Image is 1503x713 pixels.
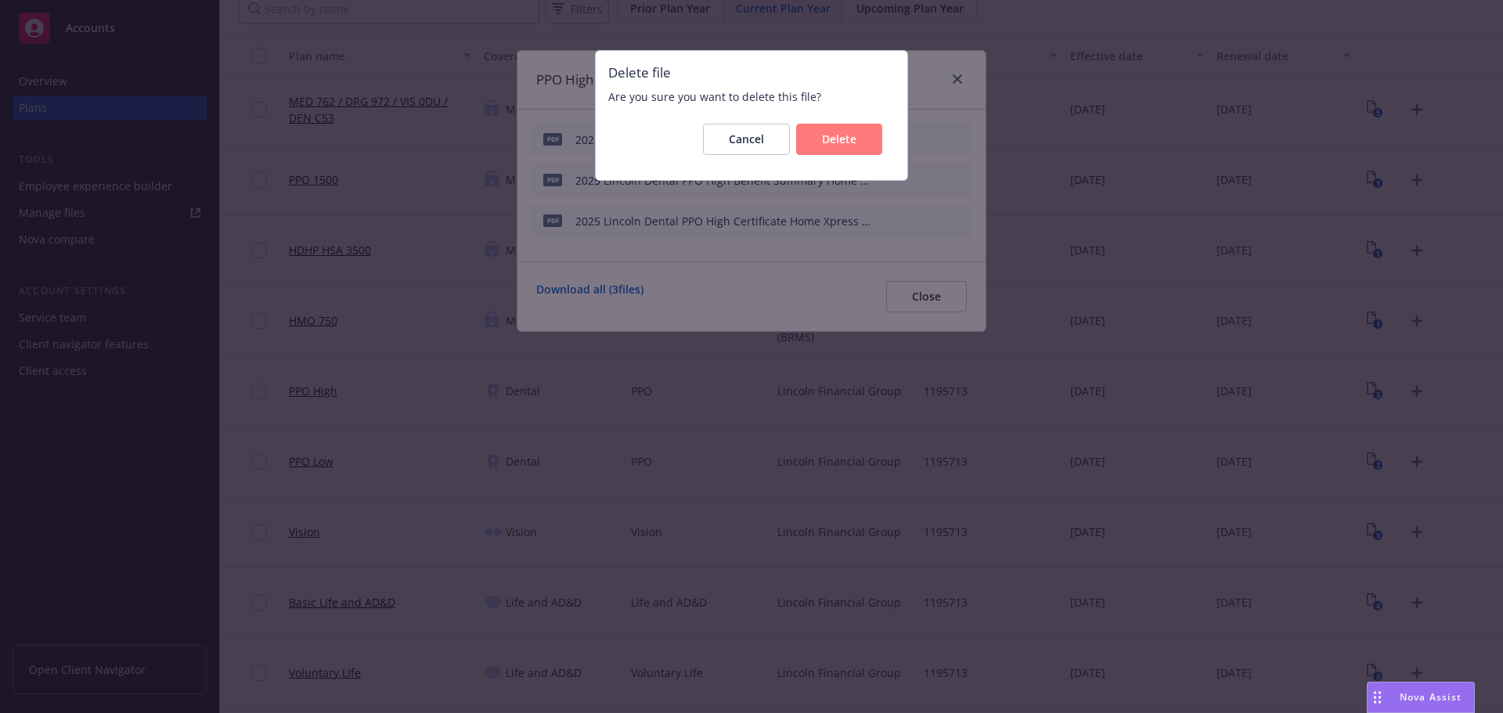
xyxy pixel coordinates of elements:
span: Delete [822,131,856,146]
span: Cancel [729,131,764,146]
button: Cancel [703,124,790,155]
span: Are you sure you want to delete this file? [608,88,895,105]
span: Nova Assist [1400,690,1462,704]
span: Delete file [608,63,895,82]
button: Delete [796,124,882,155]
button: Nova Assist [1367,682,1475,713]
div: Drag to move [1368,682,1387,712]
